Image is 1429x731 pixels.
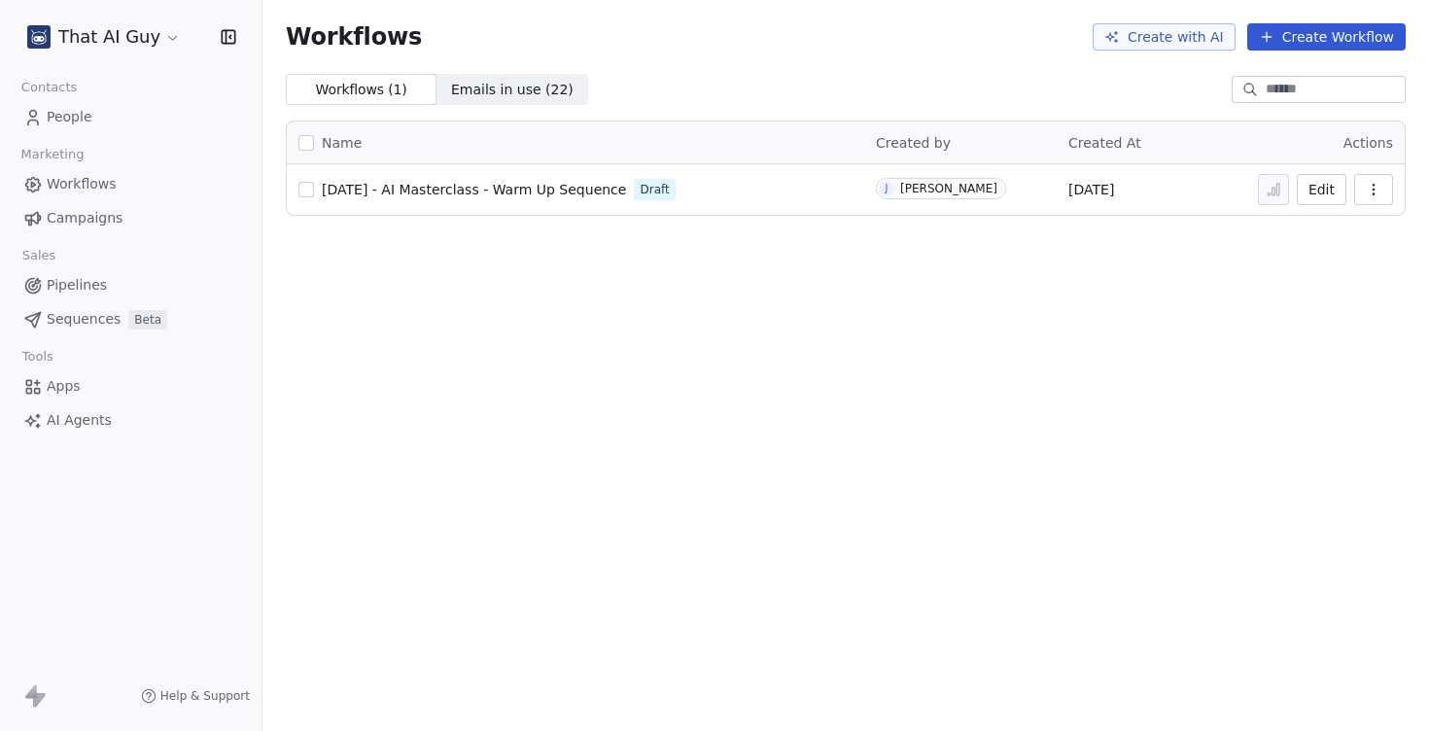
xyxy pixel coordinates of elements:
span: Apps [47,376,81,397]
a: Help & Support [141,688,250,704]
span: Draft [640,181,669,198]
button: That AI Guy [23,20,185,53]
span: People [47,107,92,127]
span: That AI Guy [58,24,160,50]
span: Sales [14,241,64,270]
span: Created At [1068,135,1141,151]
a: Workflows [16,168,246,200]
a: Pipelines [16,269,246,301]
span: Workflows [286,23,422,51]
span: Beta [128,310,167,330]
img: ThatAIGuy_Icon_WhiteonBlue.webp [27,25,51,49]
span: Name [322,133,362,154]
span: [DATE] - AI Masterclass - Warm Up Sequence [322,182,626,197]
span: Sequences [47,309,121,330]
span: Contacts [13,73,86,102]
iframe: Intercom live chat [1363,665,1410,712]
button: Create with AI [1093,23,1236,51]
span: Created by [876,135,951,151]
span: Help & Support [160,688,250,704]
a: People [16,101,246,133]
button: Edit [1297,174,1346,205]
span: Tools [14,342,61,371]
a: SequencesBeta [16,303,246,335]
span: AI Agents [47,410,112,431]
a: Campaigns [16,202,246,234]
button: Create Workflow [1247,23,1406,51]
div: J [886,181,889,196]
div: [PERSON_NAME] [900,182,997,195]
span: [DATE] [1068,180,1114,199]
a: Apps [16,370,246,402]
span: Workflows [47,174,117,194]
span: Campaigns [47,208,122,228]
a: AI Agents [16,404,246,436]
a: [DATE] - AI Masterclass - Warm Up Sequence [322,180,626,199]
span: Actions [1343,135,1393,151]
span: Emails in use ( 22 ) [451,80,574,100]
span: Marketing [13,140,92,169]
span: Pipelines [47,275,107,296]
